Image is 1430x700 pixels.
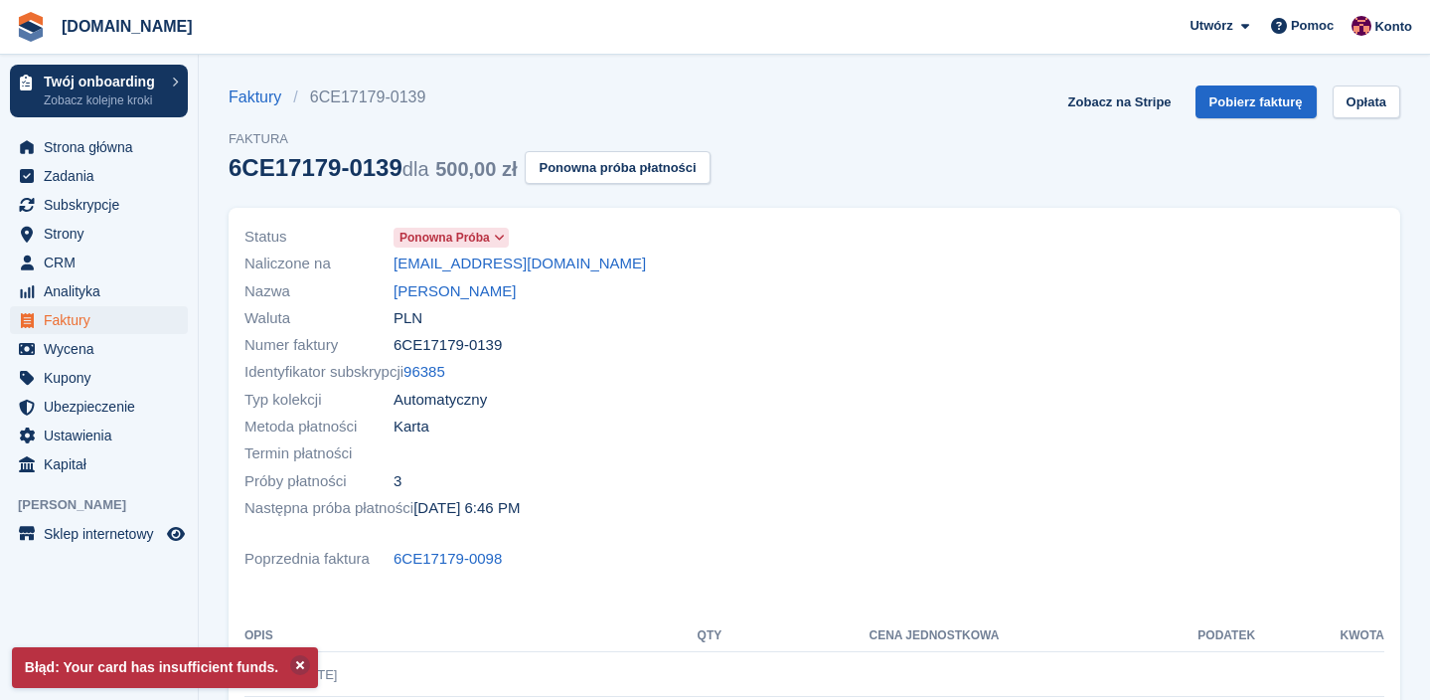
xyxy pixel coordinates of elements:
span: Ubezpieczenie [44,393,163,421]
th: Cena jednostkowa [721,620,999,652]
nav: breadcrumbs [229,86,711,109]
span: Konto [1374,17,1412,37]
time: 2025-09-24 16:46:52 UTC [413,497,520,520]
a: menu [10,364,188,392]
span: Identyfikator subskrypcji [244,361,403,384]
th: Kwota [1255,620,1384,652]
span: Kapitał [44,450,163,478]
th: QTY [670,620,722,652]
span: Zadania [44,162,163,190]
a: menu [10,422,188,449]
a: [EMAIL_ADDRESS][DOMAIN_NAME] [394,253,646,275]
a: [DOMAIN_NAME] [54,10,201,43]
span: Kupony [44,364,163,392]
span: Poprzednia faktura [244,548,394,571]
span: Waluta [244,307,394,330]
span: Analityka [44,277,163,305]
span: 6CE17179-0139 [394,334,502,357]
button: Ponowna próba płatności [525,151,710,184]
span: Numer faktury [244,334,394,357]
span: dla [402,158,429,180]
span: Metoda płatności [244,416,394,438]
span: CRM [44,249,163,276]
a: 6CE17179-0098 [394,548,502,571]
p: Zobacz kolejne kroki [44,91,162,109]
span: 500,00 zł [435,158,517,180]
span: Status [244,226,394,249]
a: menu [10,335,188,363]
span: Ponowna próba [399,229,490,247]
span: Pomoc [1291,16,1334,36]
span: Następna próba płatności [244,497,413,520]
span: Wycena [44,335,163,363]
a: [PERSON_NAME] [394,280,516,303]
a: Zobacz na Stripe [1060,86,1180,118]
span: 3 [394,470,401,493]
a: Ponowna próba [394,226,509,249]
span: Faktury [44,306,163,334]
a: menu [10,277,188,305]
span: Faktura [229,129,711,149]
a: menu [10,450,188,478]
span: Nazwa [244,280,394,303]
span: Strony [44,220,163,248]
p: Błąd: Your card has insufficient funds. [12,647,318,688]
span: Naliczone na [244,253,394,275]
a: menu [10,162,188,190]
a: menu [10,220,188,248]
a: Podgląd sklepu [164,522,188,546]
a: Opłata [1333,86,1400,118]
a: menu [10,133,188,161]
a: menu [10,520,188,548]
span: Subskrypcje [44,191,163,219]
span: Ustawienia [44,422,163,449]
img: Mateusz Kacwin [1351,16,1371,36]
span: Próby płatności [244,470,394,493]
img: stora-icon-8386f47178a22dfd0bd8f6a31ec36ba5ce8667c1dd55bd0f319d3a0aa187defe.svg [16,12,46,42]
a: Faktury [229,86,293,109]
p: Twój onboarding [44,75,162,88]
a: menu [10,249,188,276]
span: Utwórz [1190,16,1232,36]
div: 6CE17179-0139 [229,154,517,181]
a: menu [10,393,188,421]
a: menu [10,191,188,219]
a: Twój onboarding Zobacz kolejne kroki [10,65,188,117]
span: [PERSON_NAME] [18,495,198,515]
a: menu [10,306,188,334]
span: Typ kolekcji [244,389,394,412]
span: Termin płatności [244,442,394,465]
a: 96385 [403,361,445,384]
span: Strona główna [44,133,163,161]
th: Podatek [999,620,1255,652]
span: Karta [394,416,429,438]
th: Opis [244,620,670,652]
span: Sklep internetowy [44,520,163,548]
span: PLN [394,307,422,330]
a: Pobierz fakturę [1195,86,1317,118]
span: Automatyczny [394,389,487,412]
